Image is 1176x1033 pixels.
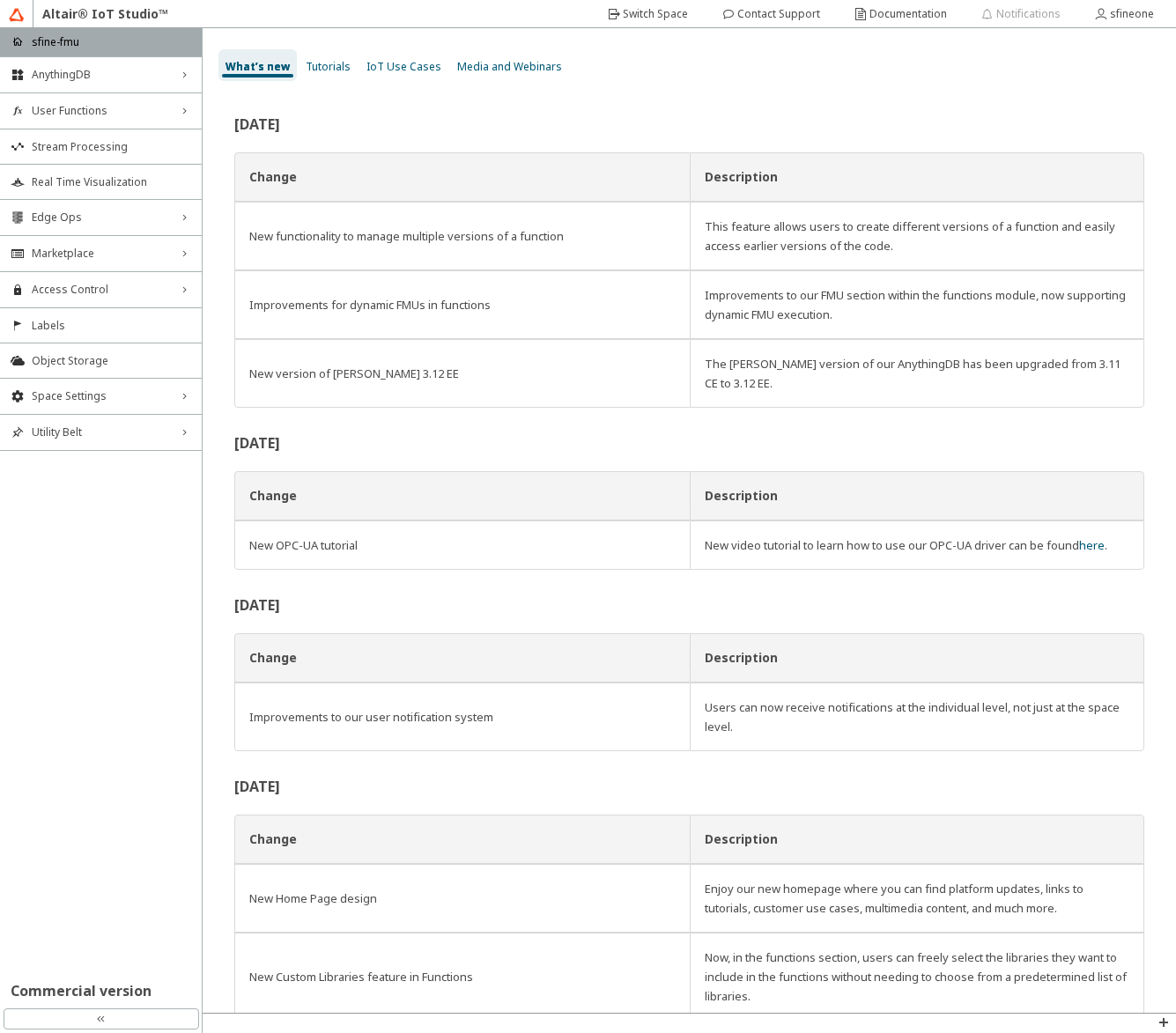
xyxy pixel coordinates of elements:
[32,175,191,189] span: Real Time Visualization
[32,283,170,297] span: Access Control
[705,535,1130,555] div: New video tutorial to learn how to use our OPC-UA driver can be found .
[249,889,676,908] div: New Home Page design
[32,425,170,439] span: Utility Belt
[249,535,676,555] div: New OPC-UA tutorial
[234,598,1144,612] h2: [DATE]
[306,59,351,74] span: Tutorials
[234,779,1144,793] h2: [DATE]
[705,879,1130,918] div: Enjoy our new homepage where you can find platform updates, links to tutorials, customer use case...
[249,295,676,314] div: Improvements for dynamic FMUs in functions
[705,697,1130,736] div: Users can now receive notifications at the individual level, not just at the space level.
[249,364,676,383] div: New version of [PERSON_NAME] 3.12 EE
[249,707,676,727] div: Improvements to our user notification system
[705,948,1130,1006] div: Now, in the functions section, users can freely select the libraries they want to include in the ...
[366,59,441,74] span: IoT Use Cases
[32,389,170,403] span: Space Settings
[226,59,290,74] span: What’s new
[249,226,676,246] div: New functionality to manage multiple versions of a function
[690,633,1145,683] th: Description
[705,285,1130,324] div: Improvements to our FMU section within the functions module, now supporting dynamic FMU execution.
[234,152,690,202] th: Change
[234,471,690,520] th: Change
[234,815,690,864] th: Change
[32,247,170,261] span: Marketplace
[32,354,191,368] span: Object Storage
[32,34,79,49] p: sfine-fmu
[249,967,676,986] div: New Custom Libraries feature in Functions
[705,217,1130,255] div: This feature allows users to create different versions of a function and easily access earlier ve...
[234,633,690,683] th: Change
[690,815,1145,864] th: Description
[457,59,562,74] span: Media and Webinars
[32,104,170,118] span: User Functions
[234,436,1144,450] h2: [DATE]
[32,319,191,333] span: Labels
[705,354,1130,393] div: The [PERSON_NAME] version of our AnythingDB has been upgraded from 3.11 CE to 3.12 EE.
[32,140,191,154] span: Stream Processing
[690,152,1145,202] th: Description
[32,210,170,225] span: Edge Ops
[234,117,1144,131] h2: [DATE]
[690,471,1145,520] th: Description
[32,68,170,82] span: AnythingDB
[1079,537,1105,553] a: here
